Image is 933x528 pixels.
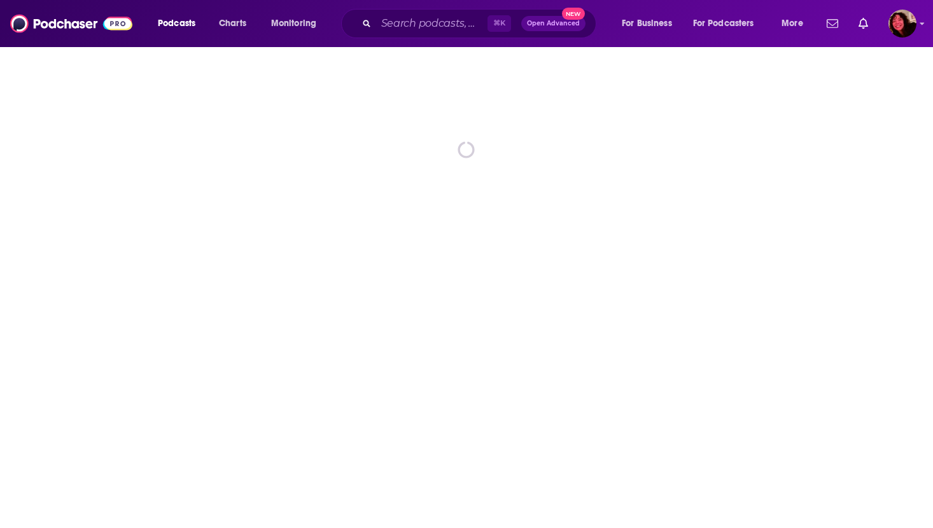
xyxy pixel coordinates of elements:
span: Monitoring [271,15,316,32]
button: open menu [773,13,819,34]
span: More [782,15,803,32]
div: Search podcasts, credits, & more... [353,9,608,38]
button: Show profile menu [888,10,916,38]
span: Logged in as Kathryn-Musilek [888,10,916,38]
button: Open AdvancedNew [521,16,586,31]
input: Search podcasts, credits, & more... [376,13,488,34]
button: open menu [149,13,212,34]
span: Open Advanced [527,20,580,27]
a: Show notifications dropdown [822,13,843,34]
span: Charts [219,15,246,32]
button: open menu [613,13,688,34]
button: open menu [262,13,333,34]
a: Show notifications dropdown [853,13,873,34]
a: Charts [211,13,254,34]
img: Podchaser - Follow, Share and Rate Podcasts [10,11,132,36]
span: For Podcasters [693,15,754,32]
span: ⌘ K [488,15,511,32]
button: open menu [685,13,773,34]
img: User Profile [888,10,916,38]
span: New [562,8,585,20]
span: For Business [622,15,672,32]
span: Podcasts [158,15,195,32]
